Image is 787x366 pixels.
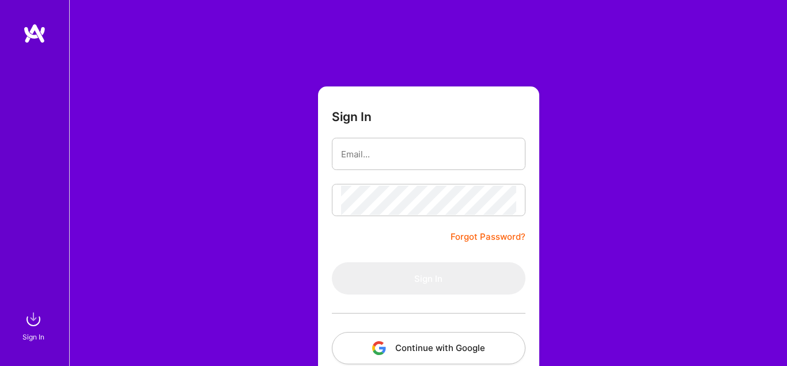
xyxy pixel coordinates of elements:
input: Email... [341,139,516,169]
h3: Sign In [332,110,372,124]
img: logo [23,23,46,44]
a: sign inSign In [24,308,45,343]
button: Sign In [332,262,525,295]
a: Forgot Password? [451,230,525,244]
img: sign in [22,308,45,331]
img: icon [372,341,386,355]
button: Continue with Google [332,332,525,364]
div: Sign In [22,331,44,343]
